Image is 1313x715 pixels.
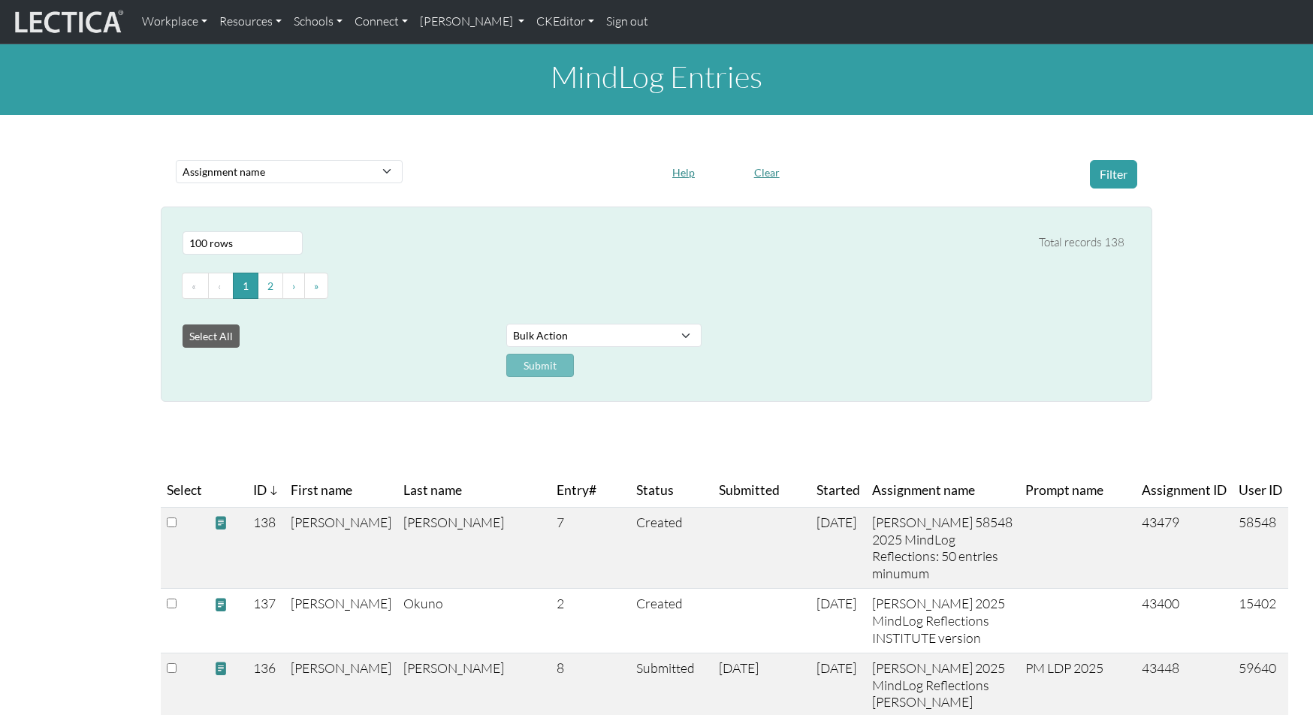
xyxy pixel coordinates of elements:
[1233,507,1288,588] td: 58548
[397,507,551,588] td: [PERSON_NAME]
[414,6,530,38] a: [PERSON_NAME]
[285,589,397,653] td: [PERSON_NAME]
[349,6,414,38] a: Connect
[872,480,975,501] span: Assignment name
[213,6,288,38] a: Resources
[866,589,1019,653] td: [PERSON_NAME] 2025 MindLog Reflections INSTITUTE version
[636,480,674,501] span: Status
[719,480,780,501] span: Submitted
[1025,480,1103,501] span: Prompt name
[253,480,279,501] span: ID
[810,474,866,508] th: Started
[557,480,624,501] span: Entry#
[866,507,1019,588] td: [PERSON_NAME] 58548 2025 MindLog Reflections: 50 entries minumum
[282,273,305,300] button: Go to next page
[666,163,702,179] a: Help
[11,8,124,36] img: lecticalive
[810,589,866,653] td: [DATE]
[1136,507,1233,588] td: 43479
[551,589,630,653] td: 2
[747,161,786,184] button: Clear
[183,324,240,348] button: Select All
[600,6,654,38] a: Sign out
[285,507,397,588] td: [PERSON_NAME]
[214,596,228,612] span: view
[397,474,551,508] th: Last name
[1136,589,1233,653] td: 43400
[247,507,285,588] td: 138
[397,589,551,653] td: Okuno
[1239,480,1282,501] span: User ID
[291,480,352,501] span: First name
[551,507,630,588] td: 7
[258,273,283,300] button: Go to page 2
[214,661,228,677] span: view
[1233,589,1288,653] td: 15402
[214,515,228,531] span: view
[304,273,328,300] button: Go to last page
[136,6,213,38] a: Workplace
[630,507,713,588] td: Created
[247,589,285,653] td: 137
[1090,160,1137,189] button: Filter
[161,474,208,508] th: Select
[1039,234,1124,252] div: Total records 138
[233,273,258,300] button: Go to page 1
[530,6,600,38] a: CKEditor
[810,507,866,588] td: [DATE]
[183,273,1124,300] ul: Pagination
[630,589,713,653] td: Created
[288,6,349,38] a: Schools
[666,161,702,184] button: Help
[1142,480,1227,501] span: Assignment ID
